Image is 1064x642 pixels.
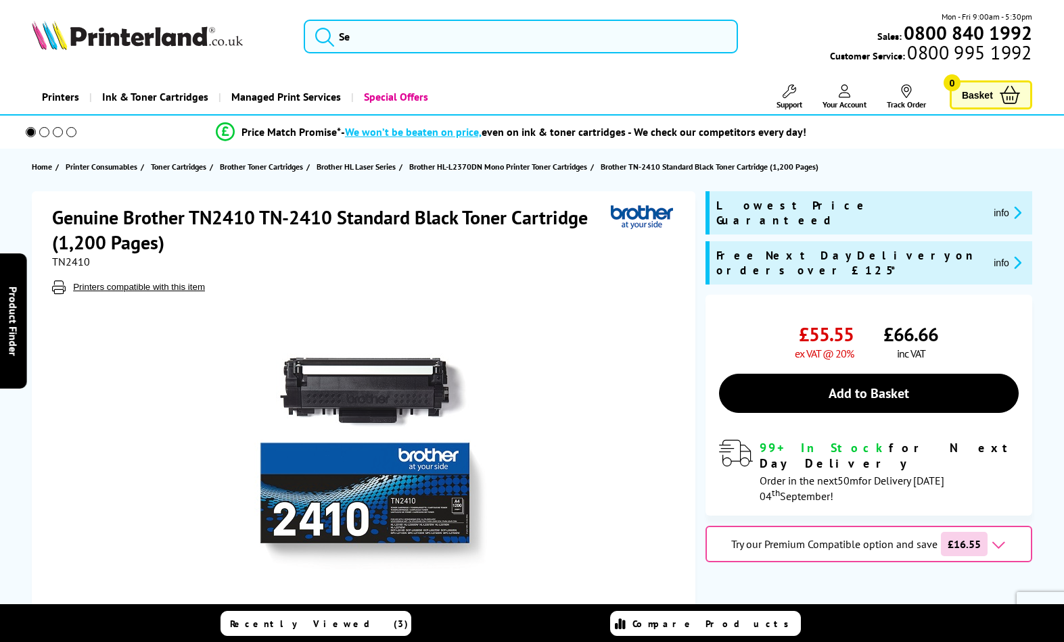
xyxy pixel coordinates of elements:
[230,618,409,630] span: Recently Viewed (3)
[32,159,52,174] span: Home
[66,159,141,174] a: Printer Consumables
[317,159,396,174] span: Brother HL Laser Series
[777,84,802,109] a: Support
[944,74,961,91] span: 0
[904,20,1032,45] b: 0800 840 1992
[877,30,902,43] span: Sales:
[837,474,858,487] span: 50m
[220,159,303,174] span: Brother Toner Cartridges
[220,159,306,174] a: Brother Toner Cartridges
[941,532,988,556] span: £16.55
[823,84,866,109] a: Your Account
[760,474,944,503] span: Order in the next for Delivery [DATE] 04 September!
[52,205,611,255] h1: Genuine Brother TN2410 TN-2410 Standard Black Toner Cartridge (1,200 Pages)
[341,125,806,139] div: - even on ink & toner cartridges - We check our competitors every day!
[942,10,1032,23] span: Mon - Fri 9:00am - 5:30pm
[304,20,738,53] input: Se
[887,84,926,109] a: Track Order
[610,611,801,636] a: Compare Products
[731,537,938,551] span: Try our Premium Compatible option and save
[241,125,341,139] span: Price Match Promise*
[799,322,854,347] span: £55.55
[990,205,1025,220] button: promo-description
[409,159,587,174] span: Brother HL-L2370DN Mono Printer Toner Cartridges
[777,99,802,109] span: Support
[719,440,1019,502] div: modal_delivery
[32,20,243,50] img: Printerland Logo
[601,162,818,172] span: Brother TN-2410 Standard Black Toner Cartridge (1,200 Pages)
[883,322,938,347] span: £66.66
[950,80,1032,109] a: Basket 0
[32,20,287,53] a: Printerland Logo
[151,159,210,174] a: Toner Cartridges
[351,80,438,114] a: Special Offers
[716,248,983,278] span: Free Next Day Delivery on orders over £125*
[716,198,983,228] span: Lowest Price Guaranteed
[905,46,1032,59] span: 0800 995 1992
[102,80,208,114] span: Ink & Toner Cartridges
[902,26,1032,39] a: 0800 840 1992
[345,125,482,139] span: We won’t be beaten on price,
[772,487,780,499] sup: th
[760,440,889,455] span: 99+ In Stock
[632,618,796,630] span: Compare Products
[317,159,399,174] a: Brother HL Laser Series
[795,347,854,360] span: ex VAT @ 20%
[69,281,209,293] button: Printers compatible with this item
[897,347,925,360] span: inc VAT
[32,80,89,114] a: Printers
[89,80,218,114] a: Ink & Toner Cartridges
[760,440,1019,471] div: for Next Day Delivery
[611,205,673,230] img: Brother
[823,99,866,109] span: Your Account
[151,159,206,174] span: Toner Cartridges
[409,159,591,174] a: Brother HL-L2370DN Mono Printer Toner Cartridges
[218,80,351,114] a: Managed Print Services
[990,255,1025,270] button: promo-description
[719,374,1019,413] a: Add to Basket
[962,86,993,104] span: Basket
[830,46,1032,62] span: Customer Service:
[52,255,90,268] span: TN2410
[233,321,498,586] img: Brother TN2410 TN-2410 Standard Black Toner Cartridge (1,200 Pages)
[221,611,411,636] a: Recently Viewed (3)
[7,287,20,356] span: Product Finder
[32,159,55,174] a: Home
[66,159,137,174] span: Printer Consumables
[7,120,1015,144] li: modal_Promise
